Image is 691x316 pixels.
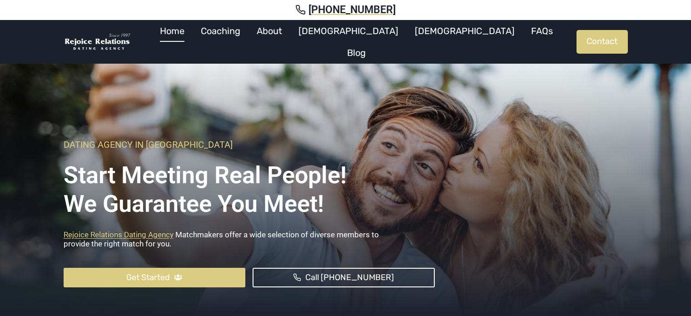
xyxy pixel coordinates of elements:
[64,230,435,253] p: Matchmakers offer a wide selection of diverse members to provide the right match for you.
[193,20,249,42] a: Coaching
[308,4,396,16] span: [PHONE_NUMBER]
[64,139,435,150] h6: Dating Agency In [GEOGRAPHIC_DATA]
[339,42,374,64] a: Blog
[136,20,577,64] nav: Primary
[305,271,394,284] span: Call [PHONE_NUMBER]
[249,20,290,42] a: About
[64,230,174,239] a: Rejoice Relations Dating Agency
[152,20,193,42] a: Home
[126,271,170,284] span: Get Started
[253,268,435,287] a: Call [PHONE_NUMBER]
[64,268,246,287] a: Get Started
[290,20,407,42] a: [DEMOGRAPHIC_DATA]
[64,33,132,51] img: Rejoice Relations
[407,20,523,42] a: [DEMOGRAPHIC_DATA]
[523,20,561,42] a: FAQs
[11,4,680,16] a: [PHONE_NUMBER]
[64,155,435,218] h1: Start Meeting Real People! We Guarantee you meet!
[577,30,628,54] a: Contact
